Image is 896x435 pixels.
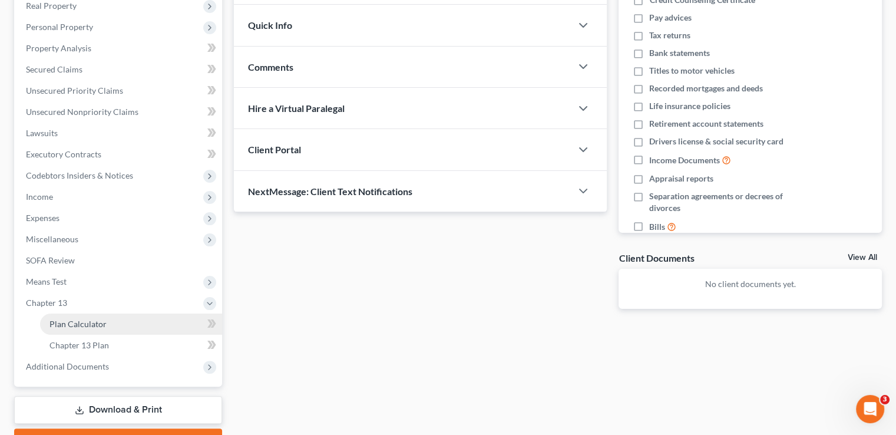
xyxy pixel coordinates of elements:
[248,19,292,31] span: Quick Info
[16,59,222,80] a: Secured Claims
[14,396,222,424] a: Download & Print
[26,64,82,74] span: Secured Claims
[248,61,293,72] span: Comments
[26,276,67,286] span: Means Test
[649,154,720,166] span: Income Documents
[880,395,890,404] span: 3
[649,136,783,147] span: Drivers license & social security card
[856,395,884,423] iframe: Intercom live chat
[848,253,877,262] a: View All
[26,22,93,32] span: Personal Property
[26,192,53,202] span: Income
[16,144,222,165] a: Executory Contracts
[649,100,730,112] span: Life insurance policies
[649,221,665,233] span: Bills
[26,234,78,244] span: Miscellaneous
[40,314,222,335] a: Plan Calculator
[649,83,763,94] span: Recorded mortgages and deeds
[26,213,59,223] span: Expenses
[649,65,735,77] span: Titles to motor vehicles
[628,278,872,290] p: No client documents yet.
[49,319,107,329] span: Plan Calculator
[649,190,806,214] span: Separation agreements or decrees of divorces
[649,118,763,130] span: Retirement account statements
[248,144,301,155] span: Client Portal
[619,252,694,264] div: Client Documents
[649,12,692,24] span: Pay advices
[26,1,77,11] span: Real Property
[16,38,222,59] a: Property Analysis
[16,250,222,271] a: SOFA Review
[649,173,713,184] span: Appraisal reports
[26,170,133,180] span: Codebtors Insiders & Notices
[649,29,690,41] span: Tax returns
[16,123,222,144] a: Lawsuits
[26,43,91,53] span: Property Analysis
[26,85,123,95] span: Unsecured Priority Claims
[26,107,138,117] span: Unsecured Nonpriority Claims
[16,101,222,123] a: Unsecured Nonpriority Claims
[26,298,67,308] span: Chapter 13
[26,128,58,138] span: Lawsuits
[26,361,109,371] span: Additional Documents
[40,335,222,356] a: Chapter 13 Plan
[26,255,75,265] span: SOFA Review
[248,186,412,197] span: NextMessage: Client Text Notifications
[248,103,345,114] span: Hire a Virtual Paralegal
[649,47,710,59] span: Bank statements
[49,340,109,350] span: Chapter 13 Plan
[16,80,222,101] a: Unsecured Priority Claims
[26,149,101,159] span: Executory Contracts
